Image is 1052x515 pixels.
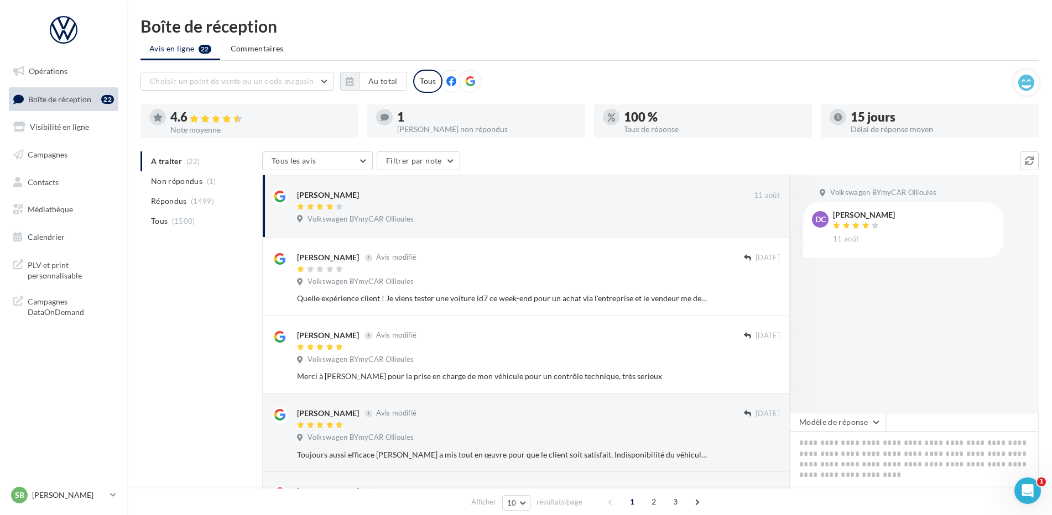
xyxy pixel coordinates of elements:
div: [PERSON_NAME] [833,211,895,219]
span: Avis modifié [376,487,416,496]
a: Boîte de réception22 [7,87,121,111]
button: Au total [359,72,407,91]
span: dc [815,214,826,225]
div: [PERSON_NAME] [297,252,359,263]
span: Volkswagen BYmyCAR Ollioules [308,277,414,287]
span: Boîte de réception [28,94,91,103]
span: Contacts [28,177,59,186]
span: (1500) [172,217,195,225]
div: Note moyenne [170,126,350,134]
span: 1 [1037,477,1046,486]
span: (1) [207,177,216,186]
div: Merci à [PERSON_NAME] pour la prise en charge de mon véhicule pour un contrôle technique, très se... [297,371,708,382]
span: Choisir un point de vente ou un code magasin [150,76,314,86]
span: [DATE] [756,487,780,497]
span: Calendrier [28,232,65,241]
div: Quelle expérience client ! Je viens tester une voiture id7 ce week-end pour un achat via l'entrep... [297,293,708,304]
span: Médiathèque [28,204,73,214]
div: Délai de réponse moyen [851,125,1030,133]
span: résultats/page [537,497,582,507]
span: Volkswagen BYmyCAR Ollioules [830,188,936,198]
div: [PERSON_NAME] non répondus [397,125,576,133]
button: Modèle de réponse [790,413,886,432]
div: Toujours aussi efficace [PERSON_NAME] a mis tout en œuvre pour que le client soit satisfait. Indi... [297,449,708,460]
div: [PERSON_NAME] [297,330,359,341]
span: PLV et print personnalisable [28,257,114,281]
span: [DATE] [756,331,780,341]
button: Filtrer par note [377,151,460,170]
span: Non répondus [151,176,202,187]
span: 10 [507,498,517,507]
span: Avis modifié [376,331,416,340]
span: 11 août [833,234,859,244]
span: 3 [666,493,684,511]
a: Calendrier [7,225,121,249]
span: Volkswagen BYmyCAR Ollioules [308,433,414,443]
span: 1 [623,493,641,511]
a: PLV et print personnalisable [7,253,121,286]
div: 15 jours [851,111,1030,123]
span: Volkswagen BYmyCAR Ollioules [308,214,414,224]
span: Opérations [29,66,67,76]
span: [DATE] [756,253,780,263]
span: 2 [645,493,663,511]
span: Avis modifié [376,253,416,262]
div: Tous [413,70,442,93]
span: Campagnes DataOnDemand [28,294,114,318]
div: 4.6 [170,111,350,124]
a: Visibilité en ligne [7,115,121,139]
span: Tous les avis [272,156,316,165]
span: Campagnes [28,150,67,159]
button: Au total [340,72,407,91]
a: Sb [PERSON_NAME] [9,485,118,506]
span: Volkswagen BYmyCAR Ollioules [308,355,414,365]
div: [PERSON_NAME] [297,486,359,497]
div: 100 % [624,111,803,123]
iframe: Intercom live chat [1014,477,1041,504]
span: Avis modifié [376,409,416,418]
span: Tous [151,216,168,227]
div: Boîte de réception [140,18,1039,34]
a: Campagnes DataOnDemand [7,290,121,322]
span: Visibilité en ligne [30,122,89,132]
a: Opérations [7,60,121,83]
p: [PERSON_NAME] [32,490,106,501]
span: [DATE] [756,409,780,419]
div: [PERSON_NAME] [297,190,359,201]
div: 1 [397,111,576,123]
span: Afficher [471,497,496,507]
div: 22 [101,95,114,104]
button: Tous les avis [262,151,373,170]
span: Répondus [151,196,187,207]
span: 11 août [754,191,780,201]
a: Médiathèque [7,198,121,221]
div: [PERSON_NAME] [297,408,359,419]
a: Contacts [7,171,121,194]
button: 10 [502,495,530,511]
div: Taux de réponse [624,125,803,133]
span: Sb [15,490,24,501]
span: (1499) [191,197,214,206]
button: Choisir un point de vente ou un code magasin [140,72,334,91]
span: Commentaires [231,43,284,54]
a: Campagnes [7,143,121,166]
